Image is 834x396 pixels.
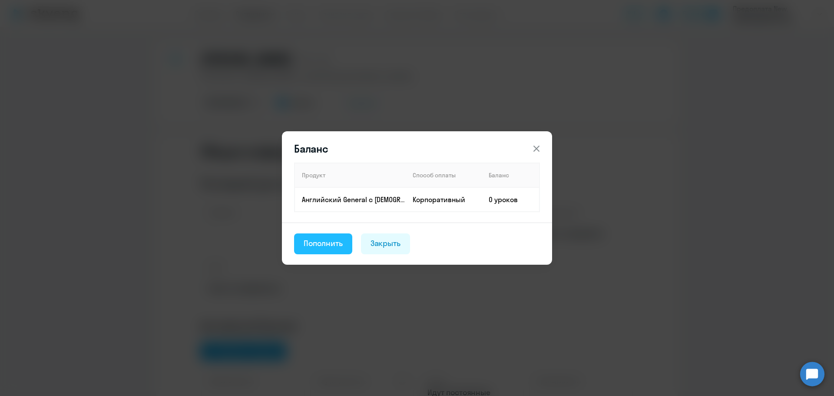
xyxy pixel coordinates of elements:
td: Корпоративный [406,187,482,212]
p: Английский General с [DEMOGRAPHIC_DATA] преподавателем [302,195,405,204]
header: Баланс [282,142,552,156]
th: Продукт [295,163,406,187]
button: Закрыть [361,233,410,254]
th: Способ оплаты [406,163,482,187]
td: 0 уроков [482,187,539,212]
div: Закрыть [371,238,401,249]
div: Пополнить [304,238,343,249]
button: Пополнить [294,233,352,254]
th: Баланс [482,163,539,187]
